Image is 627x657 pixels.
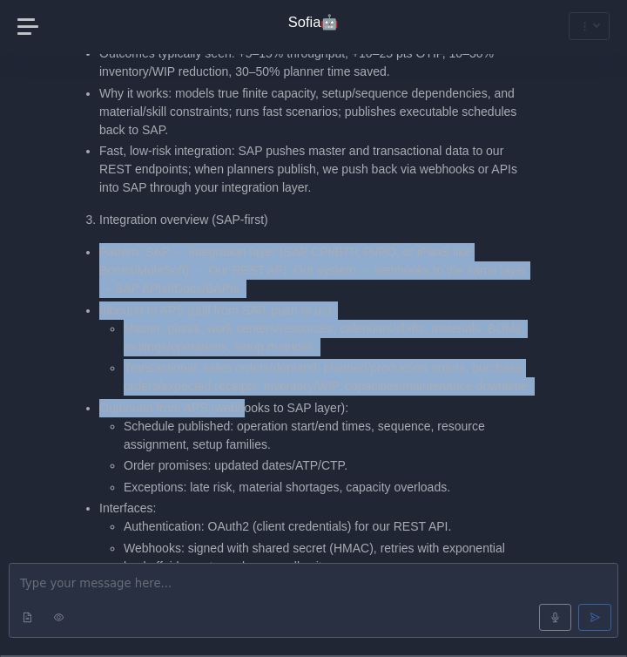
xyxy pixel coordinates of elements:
li: Outbound from APS (webhooks to SAP layer): [99,399,536,497]
li: Authentication: OAuth2 (client credentials) for our REST API. [124,518,536,536]
li: Schedule published: operation start/end times, sequence, resource assignment, setup families. [124,417,536,454]
li: Outcomes typically seen: +5–15% throughput, +10–25 pts OTIF, 10–30% inventory/WIP reduction, 30–5... [99,44,536,81]
li: Fast, low-risk integration: SAP pushes master and transactional data to our REST endpoints; when ... [99,142,536,197]
li: Why it works: models true finite capacity, setup/sequence dependencies, and material/skill constr... [99,85,536,139]
h4: Sofia🤖 [288,14,340,31]
div: editable markdown [10,564,617,629]
li: Inbound to APS (pull from SAP, push to us): [99,301,536,396]
li: Transactional: sales orders/demand, planned/production orders, purchase orders/expected receipts,... [124,359,536,396]
li: Webhooks: signed with shared secret (HMAC), retries with exponential backoff, idempotency keys on... [124,539,536,576]
li: Order promises: updated dates/ATP/CTP. [124,457,536,475]
li: Pattern: SAP → Integration layer (SAP CPI/BTP, PI/PO, or iPaaS like Boomi/MuleSoft) → Our REST AP... [99,243,536,298]
li: Exceptions: late risk, material shortages, capacity overloads. [124,478,536,497]
li: Integration overview (SAP-first) [99,211,536,229]
li: Master: plants, work centers/resources, calendars/shifts, materials, BOMs, routings/operations, s... [124,320,536,356]
li: Interfaces: [99,499,536,615]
